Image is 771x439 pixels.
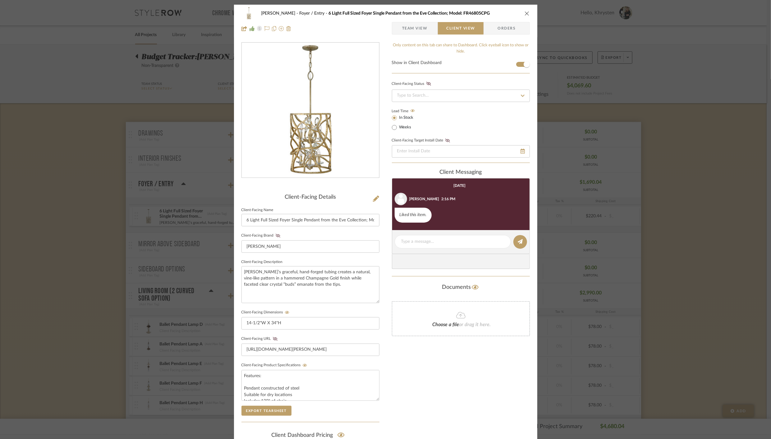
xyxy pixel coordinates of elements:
[392,114,424,131] mat-radio-group: Select item type
[300,11,329,16] span: Foyer / Entry
[402,22,428,35] span: Team View
[301,363,309,367] button: Client-Facing Product Specifications
[241,261,283,264] label: Client-Facing Description
[392,42,530,54] div: Only content on this tab can share to Dashboard. Click eyeball icon to show or hide.
[241,363,309,367] label: Client-Facing Product Specifications
[286,26,291,31] img: Remove from project
[243,43,378,178] img: b75b82e2-123e-40be-8421-4c8c9768b324_436x436.jpg
[241,406,291,416] button: Export Tearsheet
[398,125,411,130] label: Weeks
[453,183,466,188] div: [DATE]
[409,196,439,202] div: [PERSON_NAME]
[241,233,282,238] label: Client-Facing Brand
[392,283,530,293] div: Documents
[395,193,407,205] img: user_avatar.png
[241,317,379,330] input: Enter item dimensions
[261,11,300,16] span: [PERSON_NAME]
[274,233,282,238] button: Client-Facing Brand
[241,337,279,341] label: Client-Facing URL
[241,344,379,356] input: Enter item URL
[392,138,452,143] label: Client-Facing Target Install Date
[392,81,433,87] div: Client-Facing Status
[271,337,279,341] button: Client-Facing URL
[241,310,291,315] label: Client-Facing Dimensions
[524,11,530,16] button: close
[409,108,417,114] button: Lead Time
[242,43,379,178] div: 0
[395,208,432,223] div: Liked this item.
[241,209,273,212] label: Client-Facing Name
[398,115,414,121] label: In Stock
[433,322,459,327] span: Choose a file
[447,22,475,35] span: Client View
[241,7,256,20] img: b75b82e2-123e-40be-8421-4c8c9768b324_48x40.jpg
[459,322,491,327] span: or drag it here.
[491,22,522,35] span: Orders
[442,196,456,202] div: 2:16 PM
[241,194,379,201] div: Client-Facing Details
[392,108,424,114] label: Lead Time
[241,214,379,226] input: Enter Client-Facing Item Name
[283,310,291,315] button: Client-Facing Dimensions
[329,11,490,16] span: 6 Light Full Sized Foyer Single Pendant from the Eve Collection; Model: FR46805CPG
[392,169,530,176] div: client Messaging
[392,145,530,158] input: Enter Install Date
[392,90,530,102] input: Type to Search…
[241,240,379,253] input: Enter Client-Facing Brand
[443,138,452,143] button: Client-Facing Target Install Date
